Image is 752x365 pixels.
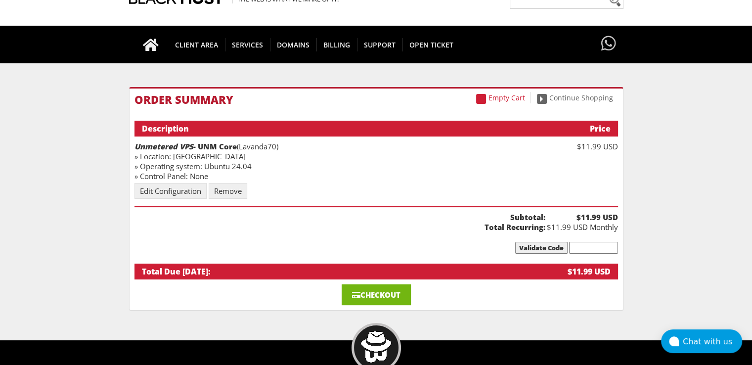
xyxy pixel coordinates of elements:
[360,331,392,363] img: BlackHOST mascont, Blacky.
[134,93,618,105] h1: Order Summary
[342,284,411,305] a: Checkout
[133,26,169,63] a: Go to homepage
[134,141,193,151] em: Unmetered VPS
[683,337,742,346] div: Chat with us
[134,141,545,181] div: (Lavanda70) » Location: [GEOGRAPHIC_DATA] » Operating system: Ubuntu 24.04 » Control Panel: None
[540,266,610,277] div: $11.99 USD
[402,26,460,63] a: Open Ticket
[134,183,207,199] a: Edit Configuration
[134,212,545,222] b: Subtotal:
[316,38,357,51] span: Billing
[515,242,568,254] input: Validate Code
[225,26,270,63] a: SERVICES
[402,38,460,51] span: Open Ticket
[357,26,403,63] a: Support
[225,38,270,51] span: SERVICES
[142,266,540,277] div: Total Due [DATE]:
[142,123,540,134] div: Description
[532,92,618,103] a: Continue Shopping
[209,183,247,199] a: Remove
[168,38,225,51] span: CLIENT AREA
[545,141,618,151] div: $11.99 USD
[599,26,619,62] a: Have questions?
[661,329,742,353] button: Chat with us
[168,26,225,63] a: CLIENT AREA
[357,38,403,51] span: Support
[134,222,545,232] b: Total Recurring:
[134,141,237,151] strong: - UNM Core
[540,123,610,134] div: Price
[545,212,618,232] div: $11.99 USD Monthly
[316,26,357,63] a: Billing
[545,212,618,222] b: $11.99 USD
[270,26,317,63] a: Domains
[471,92,531,103] a: Empty Cart
[270,38,317,51] span: Domains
